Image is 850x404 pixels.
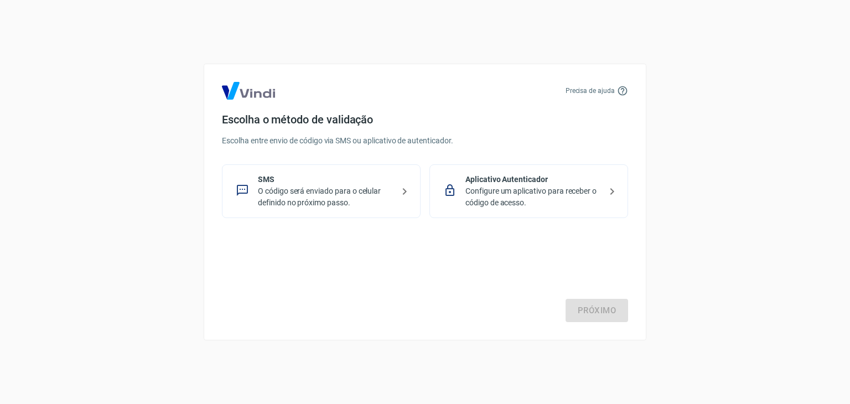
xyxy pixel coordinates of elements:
p: O código será enviado para o celular definido no próximo passo. [258,185,393,209]
h4: Escolha o método de validação [222,113,628,126]
p: Escolha entre envio de código via SMS ou aplicativo de autenticador. [222,135,628,147]
p: Configure um aplicativo para receber o código de acesso. [465,185,601,209]
p: SMS [258,174,393,185]
p: Aplicativo Autenticador [465,174,601,185]
div: SMSO código será enviado para o celular definido no próximo passo. [222,164,421,218]
div: Aplicativo AutenticadorConfigure um aplicativo para receber o código de acesso. [429,164,628,218]
img: Logo Vind [222,82,275,100]
p: Precisa de ajuda [566,86,615,96]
